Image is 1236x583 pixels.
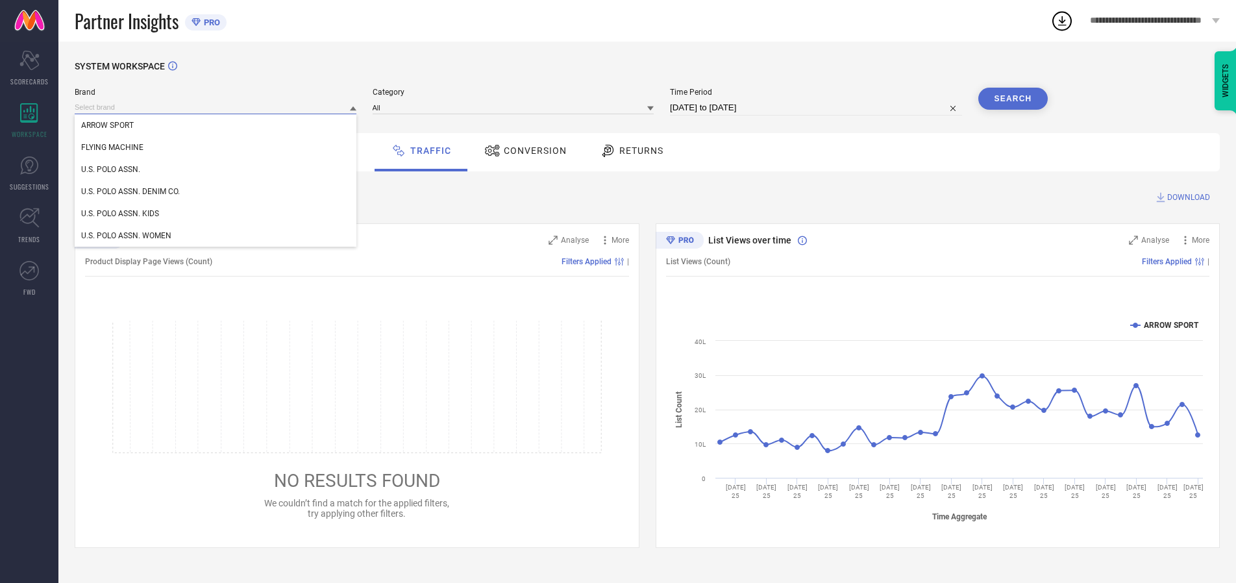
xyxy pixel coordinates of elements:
[1050,9,1074,32] div: Open download list
[75,180,356,203] div: U.S. POLO ASSN. DENIM CO.
[666,257,730,266] span: List Views (Count)
[695,441,706,448] text: 10L
[75,136,356,158] div: FLYING MACHINE
[910,484,930,499] text: [DATE] 25
[972,484,992,499] text: [DATE] 25
[75,225,356,247] div: U.S. POLO ASSN. WOMEN
[561,236,589,245] span: Analyse
[75,114,356,136] div: ARROW SPORT
[549,236,558,245] svg: Zoom
[1167,191,1210,204] span: DOWNLOAD
[674,391,684,427] tspan: List Count
[1003,484,1023,499] text: [DATE] 25
[23,287,36,297] span: FWD
[81,143,143,152] span: FLYING MACHINE
[818,484,838,499] text: [DATE] 25
[848,484,869,499] text: [DATE] 25
[201,18,220,27] span: PRO
[81,165,140,174] span: U.S. POLO ASSN.
[1192,236,1209,245] span: More
[10,182,49,192] span: SUGGESTIONS
[562,257,612,266] span: Filters Applied
[81,187,180,196] span: U.S. POLO ASSN. DENIM CO.
[612,236,629,245] span: More
[708,235,791,245] span: List Views over time
[627,257,629,266] span: |
[1207,257,1209,266] span: |
[75,61,165,71] span: SYSTEM WORKSPACE
[85,257,212,266] span: Product Display Page Views (Count)
[1144,321,1199,330] text: ARROW SPORT
[1095,484,1115,499] text: [DATE] 25
[81,231,171,240] span: U.S. POLO ASSN. WOMEN
[756,484,776,499] text: [DATE] 25
[81,209,159,218] span: U.S. POLO ASSN. KIDS
[932,512,987,521] tspan: Time Aggregate
[725,484,745,499] text: [DATE] 25
[1183,484,1203,499] text: [DATE] 25
[941,484,961,499] text: [DATE] 25
[264,498,449,519] span: We couldn’t find a match for the applied filters, try applying other filters.
[619,145,663,156] span: Returns
[1129,236,1138,245] svg: Zoom
[1142,257,1192,266] span: Filters Applied
[81,121,134,130] span: ARROW SPORT
[75,88,356,97] span: Brand
[670,88,962,97] span: Time Period
[1141,236,1169,245] span: Analyse
[75,158,356,180] div: U.S. POLO ASSN.
[10,77,49,86] span: SCORECARDS
[702,475,706,482] text: 0
[12,129,47,139] span: WORKSPACE
[410,145,451,156] span: Traffic
[670,100,962,116] input: Select time period
[1126,484,1146,499] text: [DATE] 25
[656,232,704,251] div: Premium
[504,145,567,156] span: Conversion
[75,101,356,114] input: Select brand
[695,338,706,345] text: 40L
[1157,484,1177,499] text: [DATE] 25
[695,372,706,379] text: 30L
[75,203,356,225] div: U.S. POLO ASSN. KIDS
[695,406,706,414] text: 20L
[274,470,440,491] span: NO RESULTS FOUND
[18,234,40,244] span: TRENDS
[75,8,179,34] span: Partner Insights
[1033,484,1054,499] text: [DATE] 25
[880,484,900,499] text: [DATE] 25
[787,484,807,499] text: [DATE] 25
[373,88,654,97] span: Category
[1065,484,1085,499] text: [DATE] 25
[978,88,1048,110] button: Search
